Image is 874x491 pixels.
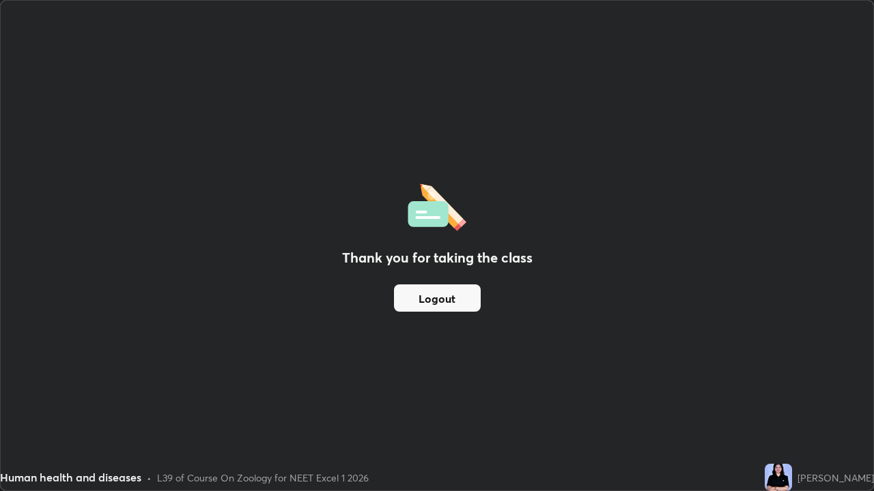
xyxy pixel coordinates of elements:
[342,248,533,268] h2: Thank you for taking the class
[408,179,466,231] img: offlineFeedback.1438e8b3.svg
[394,284,481,312] button: Logout
[798,471,874,485] div: [PERSON_NAME]
[765,464,792,491] img: f3274e365041448fb68da36d93efd048.jpg
[157,471,369,485] div: L39 of Course On Zoology for NEET Excel 1 2026
[147,471,152,485] div: •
